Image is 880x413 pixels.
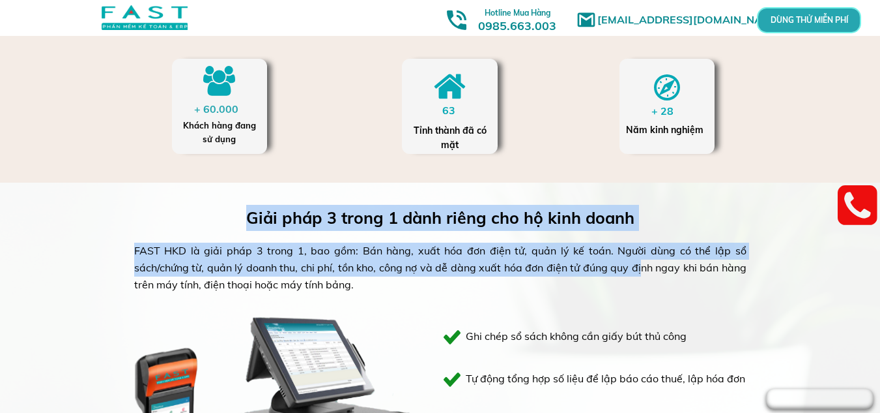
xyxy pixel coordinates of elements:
h3: Tự động tổng hợp số liệu để lập báo cáo thuế, lập hóa đơn [466,371,746,388]
div: Khách hàng đang sử dụng [178,119,260,146]
div: + 28 [651,103,686,120]
div: 63 [442,102,468,119]
p: DÙNG THỬ MIỄN PHÍ [782,14,837,27]
h3: 0985.663.003 [464,5,571,33]
h1: [EMAIL_ADDRESS][DOMAIN_NAME] [597,12,789,29]
h3: Giải pháp 3 trong 1 dành riêng cho hộ kinh doanh [246,205,653,231]
div: FAST HKD là giải pháp 3 trong 1, bao gồm: Bán hàng, xuất hóa đơn điện tử, quản lý kế toán. Người ... [134,243,746,293]
h3: Ghi chép sổ sách không cần giấy bút thủ công [466,328,733,345]
span: Hotline Mua Hàng [485,8,550,18]
div: Tỉnh thành đã có mặt [412,123,488,153]
div: + 60.000 [194,101,245,118]
div: Năm kinh nghiệm [626,123,707,137]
